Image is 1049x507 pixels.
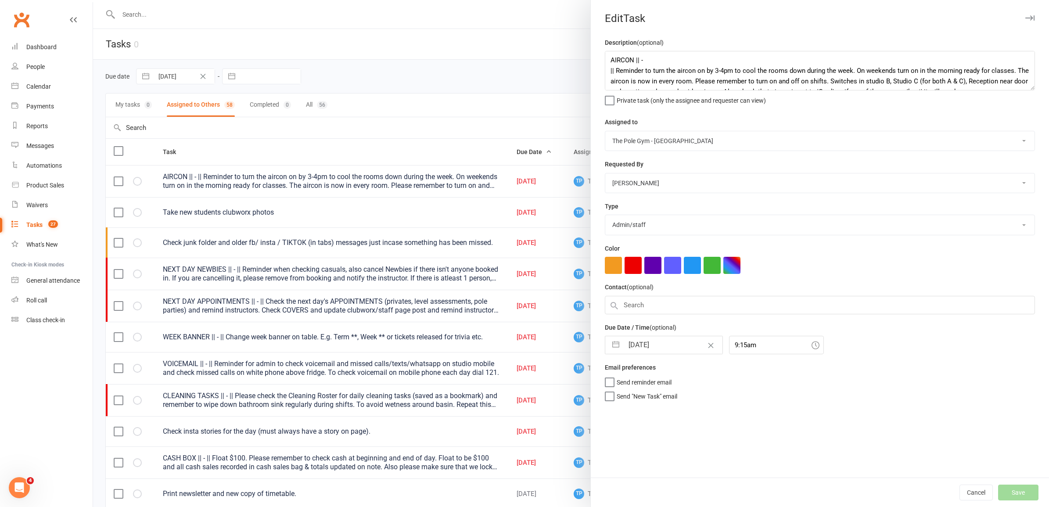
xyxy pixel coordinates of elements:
a: Product Sales [11,176,93,195]
label: Email preferences [605,363,656,372]
a: Messages [11,136,93,156]
a: Roll call [11,291,93,310]
small: (optional) [650,324,676,331]
a: Tasks 27 [11,215,93,235]
label: Type [605,201,618,211]
a: People [11,57,93,77]
div: Reports [26,122,48,129]
span: Send "New Task" email [617,390,677,400]
button: Cancel [959,485,993,500]
div: Class check-in [26,316,65,324]
span: Send reminder email [617,376,672,386]
div: Waivers [26,201,48,209]
div: General attendance [26,277,80,284]
span: 27 [48,220,58,228]
label: Due Date / Time [605,323,676,332]
textarea: AIRCON || - || Reminder to turn the aircon on by 3-4pm to cool the rooms down during the week. On... [605,51,1035,90]
div: Calendar [26,83,51,90]
a: Clubworx [11,9,32,31]
div: Messages [26,142,54,149]
label: Color [605,244,620,253]
a: Payments [11,97,93,116]
a: Waivers [11,195,93,215]
div: Automations [26,162,62,169]
small: (optional) [627,284,654,291]
div: Roll call [26,297,47,304]
div: People [26,63,45,70]
a: What's New [11,235,93,255]
small: (optional) [637,39,664,46]
div: Payments [26,103,54,110]
div: Tasks [26,221,43,228]
span: 4 [27,477,34,484]
a: Automations [11,156,93,176]
div: Dashboard [26,43,57,50]
label: Assigned to [605,117,638,127]
div: What's New [26,241,58,248]
input: Search [605,296,1035,314]
a: Reports [11,116,93,136]
a: Calendar [11,77,93,97]
label: Description [605,38,664,47]
a: Class kiosk mode [11,310,93,330]
span: Private task (only the assignee and requester can view) [617,94,766,104]
iframe: Intercom live chat [9,477,30,498]
label: Requested By [605,159,643,169]
a: General attendance kiosk mode [11,271,93,291]
label: Contact [605,282,654,292]
a: Dashboard [11,37,93,57]
div: Edit Task [591,12,1049,25]
button: Clear Date [703,337,718,353]
div: Product Sales [26,182,64,189]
